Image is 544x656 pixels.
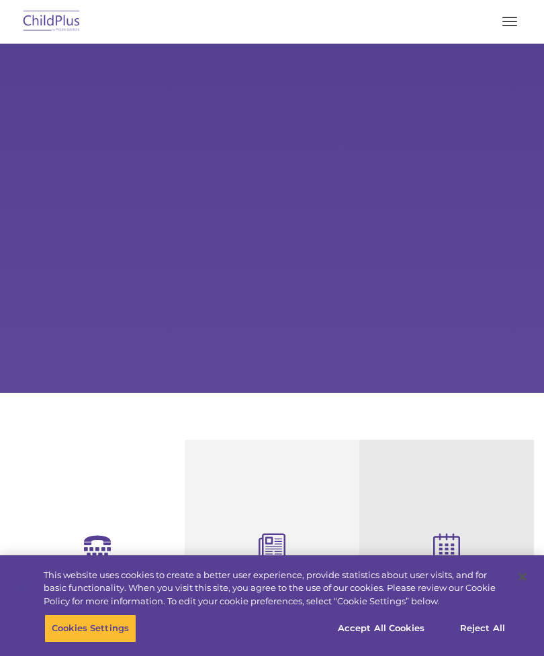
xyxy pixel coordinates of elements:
[508,562,537,592] button: Close
[20,6,83,38] img: ChildPlus by Procare Solutions
[441,614,525,643] button: Reject All
[330,614,432,643] button: Accept All Cookies
[44,614,136,643] button: Cookies Settings
[44,569,506,608] div: This website uses cookies to create a better user experience, provide statistics about user visit...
